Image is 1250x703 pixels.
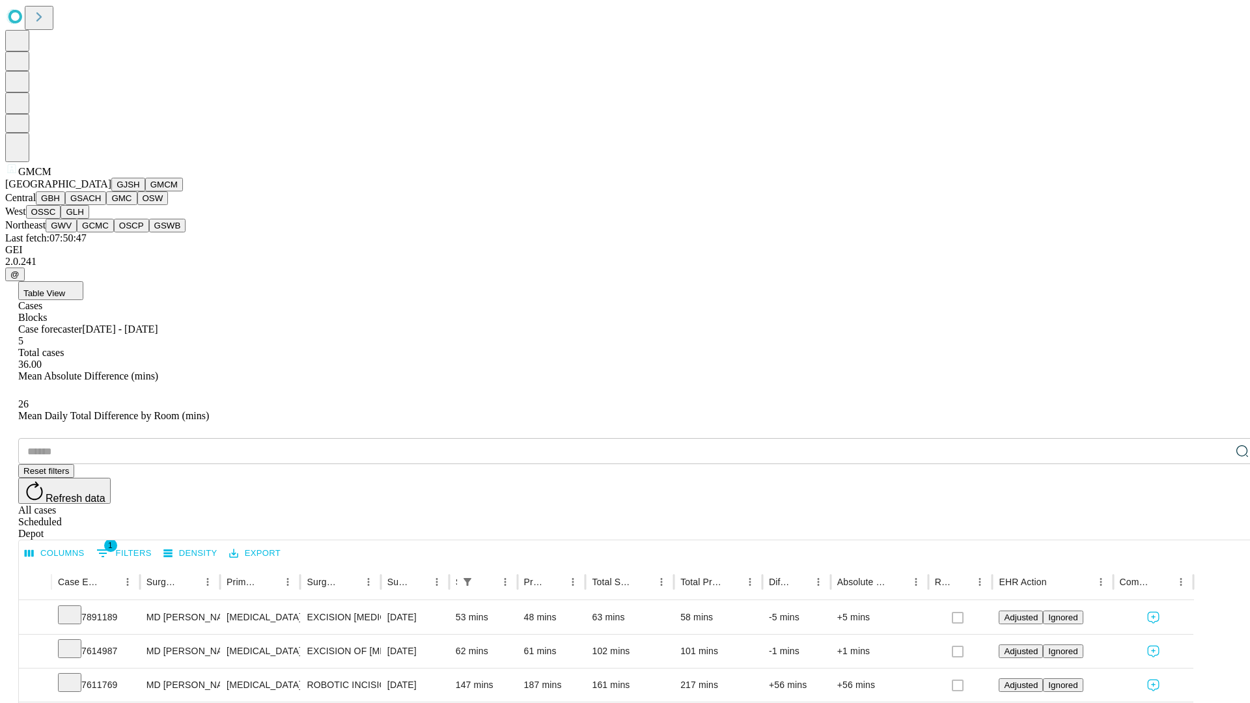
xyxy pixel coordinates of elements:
[160,544,221,564] button: Density
[260,573,279,591] button: Sort
[723,573,741,591] button: Sort
[952,573,971,591] button: Sort
[58,635,133,668] div: 7614987
[104,539,117,552] span: 1
[26,205,61,219] button: OSSC
[428,573,446,591] button: Menu
[23,288,65,298] span: Table View
[118,573,137,591] button: Menu
[1048,613,1077,622] span: Ignored
[18,464,74,478] button: Reset filters
[769,577,790,587] div: Difference
[1043,611,1083,624] button: Ignored
[21,544,88,564] button: Select columns
[387,635,443,668] div: [DATE]
[5,256,1245,268] div: 2.0.241
[999,611,1043,624] button: Adjusted
[1043,678,1083,692] button: Ignored
[524,635,579,668] div: 61 mins
[18,398,29,409] span: 26
[18,478,111,504] button: Refresh data
[111,178,145,191] button: GJSH
[114,219,149,232] button: OSCP
[680,601,756,634] div: 58 mins
[18,347,64,358] span: Total cases
[769,669,824,702] div: +56 mins
[23,466,69,476] span: Reset filters
[791,573,809,591] button: Sort
[524,601,579,634] div: 48 mins
[227,601,294,634] div: [MEDICAL_DATA]
[58,577,99,587] div: Case Epic Id
[1120,577,1152,587] div: Comments
[341,573,359,591] button: Sort
[387,669,443,702] div: [DATE]
[999,577,1046,587] div: EHR Action
[227,635,294,668] div: [MEDICAL_DATA]
[18,359,42,370] span: 36.00
[592,669,667,702] div: 161 mins
[18,281,83,300] button: Table View
[456,601,511,634] div: 53 mins
[1154,573,1172,591] button: Sort
[1043,644,1083,658] button: Ignored
[18,335,23,346] span: 5
[58,669,133,702] div: 7611769
[592,601,667,634] div: 63 mins
[680,577,721,587] div: Total Predicted Duration
[93,543,155,564] button: Show filters
[18,324,82,335] span: Case forecaster
[65,191,106,205] button: GSACH
[592,577,633,587] div: Total Scheduled Duration
[106,191,137,205] button: GMC
[18,166,51,177] span: GMCM
[741,573,759,591] button: Menu
[1092,573,1110,591] button: Menu
[837,601,922,634] div: +5 mins
[146,601,214,634] div: MD [PERSON_NAME] [PERSON_NAME] Md
[1004,613,1038,622] span: Adjusted
[146,635,214,668] div: MD [PERSON_NAME] [PERSON_NAME] Md
[1004,680,1038,690] span: Adjusted
[18,410,209,421] span: Mean Daily Total Difference by Room (mins)
[58,601,133,634] div: 7891189
[889,573,907,591] button: Sort
[680,635,756,668] div: 101 mins
[769,635,824,668] div: -1 mins
[25,674,45,697] button: Expand
[592,635,667,668] div: 102 mins
[999,678,1043,692] button: Adjusted
[145,178,183,191] button: GMCM
[652,573,671,591] button: Menu
[524,669,579,702] div: 187 mins
[5,192,36,203] span: Central
[524,577,545,587] div: Predicted In Room Duration
[564,573,582,591] button: Menu
[82,324,158,335] span: [DATE] - [DATE]
[410,573,428,591] button: Sort
[5,178,111,189] span: [GEOGRAPHIC_DATA]
[307,669,374,702] div: ROBOTIC INCISIONAL/VENTRAL/UMBILICAL [MEDICAL_DATA] INITIAL 3-10 CM REDUCIBLE
[5,268,25,281] button: @
[10,269,20,279] span: @
[199,573,217,591] button: Menu
[769,601,824,634] div: -5 mins
[935,577,952,587] div: Resolved in EHR
[25,641,45,663] button: Expand
[999,644,1043,658] button: Adjusted
[227,669,294,702] div: [MEDICAL_DATA]
[478,573,496,591] button: Sort
[226,544,284,564] button: Export
[809,573,827,591] button: Menu
[907,573,925,591] button: Menu
[546,573,564,591] button: Sort
[61,205,89,219] button: GLH
[837,577,887,587] div: Absolute Difference
[279,573,297,591] button: Menu
[458,573,477,591] div: 1 active filter
[180,573,199,591] button: Sort
[307,577,339,587] div: Surgery Name
[36,191,65,205] button: GBH
[1048,680,1077,690] span: Ignored
[1048,646,1077,656] span: Ignored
